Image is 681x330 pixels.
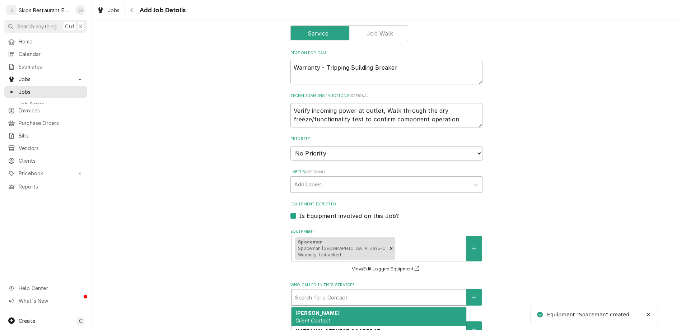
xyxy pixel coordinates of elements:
[290,60,482,84] textarea: Warranty - Tripping Building Breaker
[19,75,73,83] span: Jobs
[19,101,84,108] span: Job Series
[19,183,84,190] span: Reports
[290,282,482,306] div: Who called in this service?
[4,36,87,47] a: Home
[75,5,85,15] div: Shan Skipper's Avatar
[295,310,340,316] strong: [PERSON_NAME]
[290,169,482,175] label: Labels
[305,170,325,174] span: ( optional )
[290,201,482,220] div: Equipment Expected
[137,5,186,15] span: Add Job Details
[290,136,482,142] label: Priority
[19,297,83,305] span: What's New
[290,315,482,320] label: Who should the tech(s) ask for?
[472,295,476,300] svg: Create New Contact
[351,265,423,274] button: View/Edit Logged Equipment
[4,130,87,141] a: Bills
[290,169,482,192] div: Labels
[19,63,84,70] span: Estimates
[4,167,87,179] a: Go to Pricebook
[19,50,84,58] span: Calendar
[4,86,87,98] a: Jobs
[472,246,476,251] svg: Create New Equipment
[299,212,399,220] label: Is Equipment involved on this Job?
[290,103,482,127] textarea: Verify incoming power at outlet, Walk through the dry freeze/functionality test to confirm compon...
[6,5,17,15] div: S
[19,169,73,177] span: Pricebook
[290,50,482,84] div: Reason For Call
[4,282,87,294] a: Go to Help Center
[108,6,120,14] span: Jobs
[79,317,83,325] span: C
[350,94,370,98] span: ( optional )
[19,38,84,45] span: Home
[19,119,84,127] span: Purchase Orders
[466,236,481,261] button: Create New Equipment
[19,318,35,324] span: Create
[4,20,87,33] button: Search anythingCtrlK
[4,142,87,154] a: Vendors
[298,246,386,257] span: Spaceman [GEOGRAPHIC_DATA] 6695-C Warranty: Untracked
[19,132,84,139] span: Bills
[94,4,123,16] a: Jobs
[4,98,87,110] a: Job Series
[387,237,395,260] div: Remove [object Object]
[298,239,323,245] strong: Spaceman
[19,107,84,114] span: Invoices
[17,23,57,30] span: Search anything
[4,104,87,116] a: Invoices
[290,136,482,160] div: Priority
[75,5,85,15] div: SS
[19,157,84,164] span: Clients
[4,73,87,85] a: Go to Jobs
[4,181,87,192] a: Reports
[290,50,482,56] label: Reason For Call
[290,201,482,207] label: Equipment Expected
[65,23,74,30] span: Ctrl
[290,229,482,273] div: Equipment
[290,282,482,288] label: Who called in this service?
[126,4,137,16] button: Navigate back
[79,23,83,30] span: K
[4,48,87,60] a: Calendar
[4,295,87,307] a: Go to What's New
[19,6,71,14] div: Skips Restaurant Equipment
[466,289,481,306] button: Create New Contact
[19,284,83,292] span: Help Center
[4,117,87,129] a: Purchase Orders
[4,155,87,167] a: Clients
[19,88,84,96] span: Jobs
[547,311,629,319] div: Equipment "Spaceman" created
[290,93,482,127] div: Technician Instructions
[4,61,87,73] a: Estimates
[295,317,330,324] em: Client Contact
[290,16,482,41] div: Job Type
[290,93,482,99] label: Technician Instructions
[19,144,84,152] span: Vendors
[290,229,482,234] label: Equipment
